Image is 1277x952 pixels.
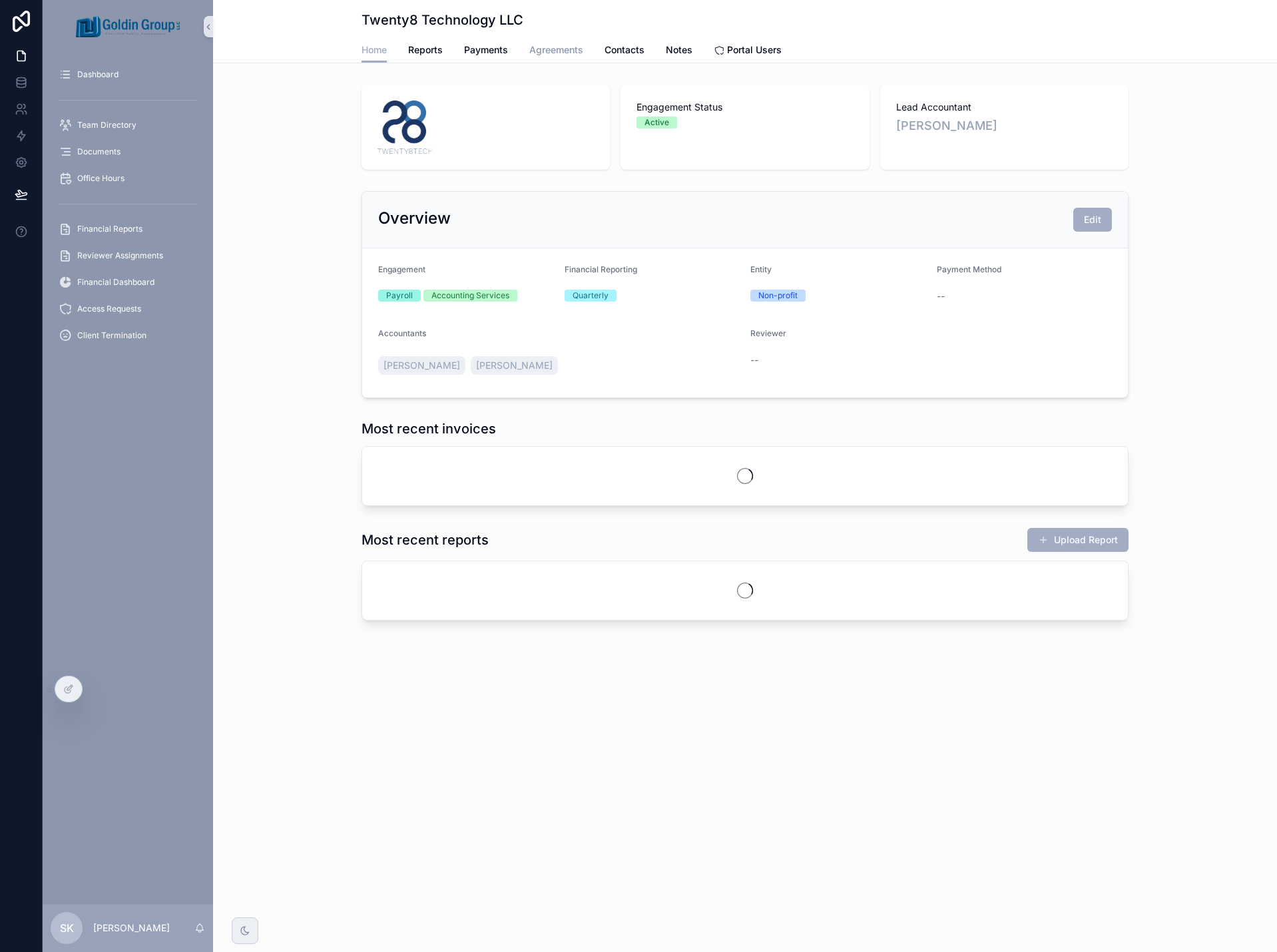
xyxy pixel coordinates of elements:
span: Financial Dashboard [77,277,154,288]
span: [PERSON_NAME] [383,359,460,372]
span: Dashboard [77,69,119,80]
div: Payroll [386,290,413,302]
span: Contacts [605,43,644,57]
span: Reports [408,43,443,57]
span: Payments [464,43,508,57]
a: Access Requests [51,297,205,321]
a: Payments [464,38,508,65]
span: Documents [77,146,121,157]
a: Contacts [605,38,644,65]
h1: Most recent invoices [362,419,496,438]
span: Engagement [378,264,425,274]
h1: Most recent reports [362,531,489,549]
a: Notes [666,38,692,65]
span: Team Directory [77,120,136,130]
a: Agreements [529,38,583,65]
button: Edit [1073,208,1112,232]
span: Entity [750,264,772,274]
a: Reports [408,38,443,65]
h2: Overview [378,208,451,229]
a: Dashboard [51,63,205,87]
span: Edit [1084,213,1101,226]
span: Home [362,43,387,57]
span: -- [750,354,758,367]
span: Portal Users [727,43,782,57]
div: Active [644,117,669,128]
a: [PERSON_NAME] [471,356,558,375]
img: App logo [76,16,180,37]
span: Notes [666,43,692,57]
div: Non-profit [758,290,798,302]
a: [PERSON_NAME] [378,356,465,375]
a: Client Termination [51,324,205,348]
a: Documents [51,140,205,164]
span: Client Termination [77,330,146,341]
div: Quarterly [573,290,609,302]
a: Financial Dashboard [51,270,205,294]
span: Financial Reports [77,224,142,234]
a: Portal Users [714,38,782,65]
a: [PERSON_NAME] [896,117,997,135]
h1: Twenty8 Technology LLC [362,11,523,29]
a: Reviewer Assignments [51,244,205,268]
span: [PERSON_NAME] [476,359,553,372]
span: -- [937,290,945,303]
div: Accounting Services [431,290,509,302]
a: Home [362,38,387,63]
span: Office Hours [77,173,125,184]
a: Team Directory [51,113,205,137]
span: Lead Accountant [896,101,1113,114]
span: Engagement Status [637,101,853,114]
span: Payment Method [937,264,1001,274]
div: scrollable content [43,53,213,365]
span: Access Requests [77,304,141,314]
p: [PERSON_NAME] [93,921,170,935]
button: Upload Report [1027,528,1129,552]
img: logo.png [378,101,432,154]
a: Financial Reports [51,217,205,241]
span: Reviewer [750,328,786,338]
span: SK [60,920,74,936]
a: Office Hours [51,166,205,190]
span: Agreements [529,43,583,57]
span: Reviewer Assignments [77,250,163,261]
span: Accountants [378,328,426,338]
span: Financial Reporting [565,264,637,274]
